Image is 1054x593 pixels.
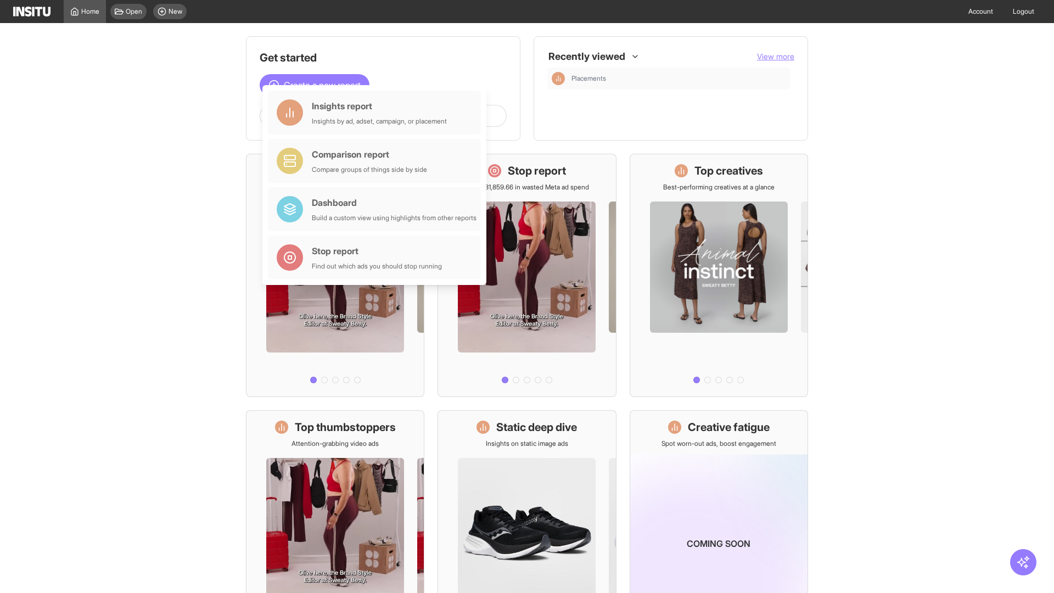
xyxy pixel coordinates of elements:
[312,244,442,258] div: Stop report
[295,419,396,435] h1: Top thumbstoppers
[284,79,361,92] span: Create a new report
[486,439,568,448] p: Insights on static image ads
[13,7,51,16] img: Logo
[312,99,447,113] div: Insights report
[571,74,606,83] span: Placements
[246,154,424,397] a: What's live nowSee all active ads instantly
[508,163,566,178] h1: Stop report
[465,183,589,192] p: Save £31,859.66 in wasted Meta ad spend
[260,50,507,65] h1: Get started
[291,439,379,448] p: Attention-grabbing video ads
[312,214,476,222] div: Build a custom view using highlights from other reports
[757,52,794,61] span: View more
[552,72,565,85] div: Insights
[438,154,616,397] a: Stop reportSave £31,859.66 in wasted Meta ad spend
[312,262,442,271] div: Find out which ads you should stop running
[496,419,577,435] h1: Static deep dive
[757,51,794,62] button: View more
[126,7,142,16] span: Open
[571,74,786,83] span: Placements
[260,74,369,96] button: Create a new report
[169,7,182,16] span: New
[312,165,427,174] div: Compare groups of things side by side
[663,183,775,192] p: Best-performing creatives at a glance
[312,117,447,126] div: Insights by ad, adset, campaign, or placement
[312,196,476,209] div: Dashboard
[312,148,427,161] div: Comparison report
[694,163,763,178] h1: Top creatives
[81,7,99,16] span: Home
[630,154,808,397] a: Top creativesBest-performing creatives at a glance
